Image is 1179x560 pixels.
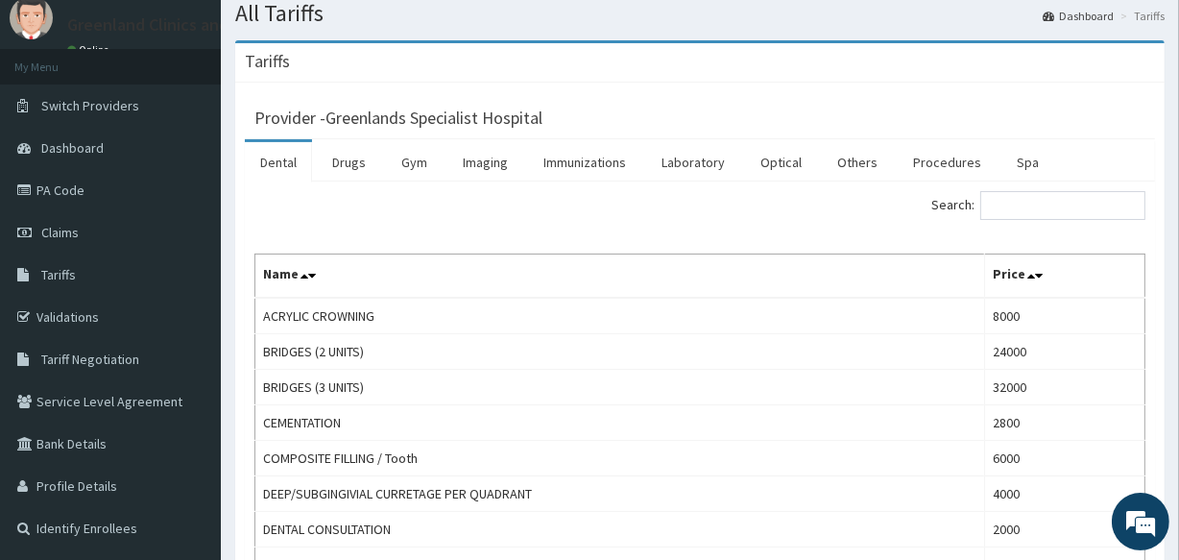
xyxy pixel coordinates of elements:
[386,142,443,183] a: Gym
[255,255,985,299] th: Name
[67,16,305,34] p: Greenland Clinics and Maternity
[984,441,1144,476] td: 6000
[1043,8,1114,24] a: Dashboard
[984,255,1144,299] th: Price
[255,405,985,441] td: CEMENTATION
[528,142,641,183] a: Immunizations
[255,334,985,370] td: BRIDGES (2 UNITS)
[646,142,740,183] a: Laboratory
[235,1,1165,26] h1: All Tariffs
[984,405,1144,441] td: 2800
[931,191,1145,220] label: Search:
[1116,8,1165,24] li: Tariffs
[255,476,985,512] td: DEEP/SUBGINGIVIAL CURRETAGE PER QUADRANT
[317,142,381,183] a: Drugs
[255,298,985,334] td: ACRYLIC CROWNING
[898,142,997,183] a: Procedures
[245,53,290,70] h3: Tariffs
[984,334,1144,370] td: 24000
[984,370,1144,405] td: 32000
[10,364,366,431] textarea: Type your message and hit 'Enter'
[36,96,78,144] img: d_794563401_company_1708531726252_794563401
[1001,142,1054,183] a: Spa
[822,142,893,183] a: Others
[100,108,323,133] div: Chat with us now
[255,512,985,548] td: DENTAL CONSULTATION
[984,298,1144,334] td: 8000
[980,191,1145,220] input: Search:
[41,97,139,114] span: Switch Providers
[41,139,104,157] span: Dashboard
[41,266,76,283] span: Tariffs
[984,512,1144,548] td: 2000
[315,10,361,56] div: Minimize live chat window
[255,441,985,476] td: COMPOSITE FILLING / Tooth
[984,476,1144,512] td: 4000
[111,161,265,355] span: We're online!
[41,351,139,368] span: Tariff Negotiation
[245,142,312,183] a: Dental
[67,43,113,57] a: Online
[254,110,542,127] h3: Provider - Greenlands Specialist Hospital
[447,142,523,183] a: Imaging
[255,370,985,405] td: BRIDGES (3 UNITS)
[41,224,79,241] span: Claims
[745,142,817,183] a: Optical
